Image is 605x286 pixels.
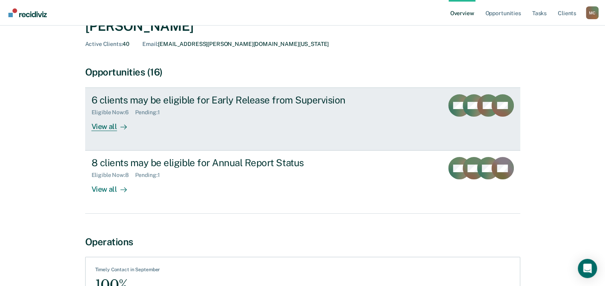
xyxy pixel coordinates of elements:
[85,41,130,48] div: 40
[85,18,520,34] div: [PERSON_NAME]
[92,109,135,116] div: Eligible Now : 6
[92,157,372,169] div: 8 clients may be eligible for Annual Report Status
[586,6,599,19] div: M C
[85,41,123,47] span: Active Clients :
[92,116,136,131] div: View all
[8,8,47,17] img: Recidiviz
[135,109,166,116] div: Pending : 1
[85,236,520,248] div: Operations
[586,6,599,19] button: Profile dropdown button
[578,259,597,278] div: Open Intercom Messenger
[85,66,520,78] div: Opportunities (16)
[85,151,520,213] a: 8 clients may be eligible for Annual Report StatusEligible Now:8Pending:1View all
[135,172,166,179] div: Pending : 1
[85,87,520,151] a: 6 clients may be eligible for Early Release from SupervisionEligible Now:6Pending:1View all
[92,94,372,106] div: 6 clients may be eligible for Early Release from Supervision
[142,41,158,47] span: Email :
[92,179,136,194] div: View all
[95,267,167,276] div: Timely Contact in September
[142,41,329,48] div: [EMAIL_ADDRESS][PERSON_NAME][DOMAIN_NAME][US_STATE]
[92,172,135,179] div: Eligible Now : 8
